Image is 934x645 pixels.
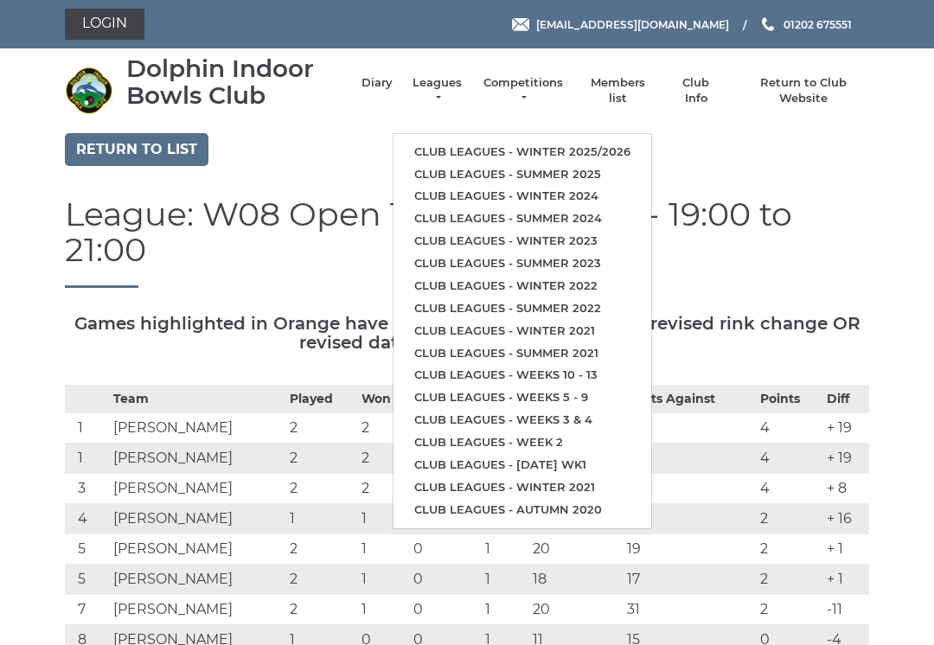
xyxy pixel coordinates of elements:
[65,534,109,565] td: 5
[623,474,756,504] td: 17
[409,595,481,625] td: 0
[393,454,651,476] a: Club leagues - [DATE] wk1
[357,386,410,413] th: Won
[109,595,285,625] td: [PERSON_NAME]
[759,16,852,33] a: Phone us 01202 675551
[762,17,774,31] img: Phone us
[285,444,357,474] td: 2
[109,386,285,413] th: Team
[357,504,410,534] td: 1
[393,185,651,208] a: Club leagues - Winter 2024
[109,565,285,595] td: [PERSON_NAME]
[409,565,481,595] td: 0
[393,275,651,297] a: Club leagues - Winter 2022
[109,413,285,444] td: [PERSON_NAME]
[126,55,344,109] div: Dolphin Indoor Bowls Club
[623,595,756,625] td: 31
[109,474,285,504] td: [PERSON_NAME]
[623,413,756,444] td: 13
[822,444,869,474] td: + 19
[739,75,869,106] a: Return to Club Website
[482,75,565,106] a: Competitions
[65,196,869,289] h1: League: W08 Open Triples - [DATE] - 19:00 to 21:00
[285,474,357,504] td: 2
[393,342,651,365] a: Club leagues - Summer 2021
[623,386,756,413] th: Shots Against
[756,386,822,413] th: Points
[393,230,651,252] a: Club leagues - Winter 2023
[357,534,410,565] td: 1
[285,504,357,534] td: 1
[357,413,410,444] td: 2
[671,75,721,106] a: Club Info
[285,534,357,565] td: 2
[822,413,869,444] td: + 19
[784,17,852,30] span: 01202 675551
[581,75,653,106] a: Members list
[822,595,869,625] td: -11
[393,297,651,320] a: Club leagues - Summer 2022
[393,386,651,409] a: Club leagues - Weeks 5 - 9
[393,364,651,386] a: Club leagues - Weeks 10 - 13
[512,18,529,31] img: Email
[393,163,651,186] a: Club leagues - Summer 2025
[623,504,756,534] td: 5
[285,386,357,413] th: Played
[357,474,410,504] td: 2
[393,133,652,529] ul: Leagues
[285,565,357,595] td: 2
[393,141,651,163] a: Club leagues - Winter 2025/2026
[756,413,822,444] td: 4
[410,75,464,106] a: Leagues
[393,476,651,499] a: Club leagues - Winter 2021
[528,534,623,565] td: 20
[481,565,528,595] td: 1
[393,409,651,431] a: Club leagues - Weeks 3 & 4
[756,474,822,504] td: 4
[393,252,651,275] a: Club leagues - Summer 2023
[822,504,869,534] td: + 16
[756,534,822,565] td: 2
[65,504,109,534] td: 4
[109,504,285,534] td: [PERSON_NAME]
[623,534,756,565] td: 19
[756,504,822,534] td: 2
[65,565,109,595] td: 5
[528,565,623,595] td: 18
[285,595,357,625] td: 2
[357,565,410,595] td: 1
[481,534,528,565] td: 1
[361,75,393,91] a: Diary
[65,9,144,40] a: Login
[65,314,869,352] h5: Games highlighted in Orange have changed. Please check for a revised rink change OR revised date ...
[357,444,410,474] td: 2
[285,413,357,444] td: 2
[756,595,822,625] td: 2
[393,208,651,230] a: Club leagues - Summer 2024
[393,499,651,521] a: Club leagues - Autumn 2020
[822,474,869,504] td: + 8
[109,534,285,565] td: [PERSON_NAME]
[822,534,869,565] td: + 1
[65,67,112,114] img: Dolphin Indoor Bowls Club
[65,133,208,166] a: Return to list
[822,565,869,595] td: + 1
[393,431,651,454] a: Club leagues - Week 2
[536,17,729,30] span: [EMAIL_ADDRESS][DOMAIN_NAME]
[65,474,109,504] td: 3
[357,595,410,625] td: 1
[512,16,729,33] a: Email [EMAIL_ADDRESS][DOMAIN_NAME]
[65,413,109,444] td: 1
[623,565,756,595] td: 17
[109,444,285,474] td: [PERSON_NAME]
[623,444,756,474] td: 12
[393,320,651,342] a: Club leagues - Winter 2021
[822,386,869,413] th: Diff
[528,595,623,625] td: 20
[756,444,822,474] td: 4
[65,595,109,625] td: 7
[409,534,481,565] td: 0
[65,444,109,474] td: 1
[481,595,528,625] td: 1
[756,565,822,595] td: 2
